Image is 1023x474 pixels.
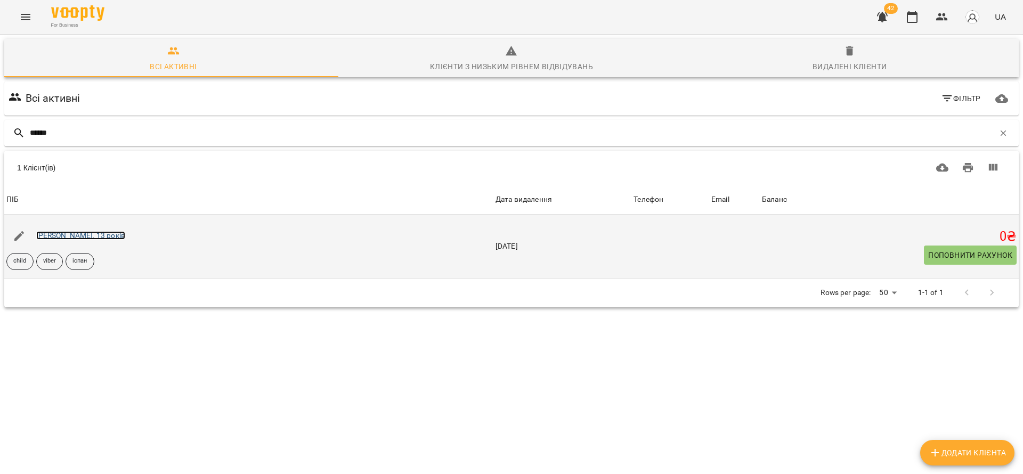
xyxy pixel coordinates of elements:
[930,155,955,181] button: Завантажити CSV
[937,89,985,108] button: Фільтр
[51,22,104,29] span: For Business
[36,253,63,270] div: viber
[928,249,1012,261] span: Поповнити рахунок
[496,193,629,206] span: Дата видалення
[634,193,663,206] div: Телефон
[17,162,493,173] div: 1 Клієнт(ів)
[813,60,887,73] div: Видалені клієнти
[36,231,125,240] a: [PERSON_NAME], 13 років
[72,257,87,266] p: іспан
[430,60,593,73] div: Клієнти з низьким рівнем відвідувань
[762,193,787,206] div: Sort
[66,253,94,270] div: іспан
[6,193,491,206] span: ПІБ
[990,7,1010,27] button: UA
[995,11,1006,22] span: UA
[634,193,663,206] div: Sort
[955,155,981,181] button: Друк
[6,193,19,206] div: Sort
[711,193,729,206] div: Sort
[762,228,1017,245] h5: 0 ₴
[762,193,787,206] div: Баланс
[13,4,38,30] button: Menu
[6,253,34,270] div: child
[496,193,552,206] div: Дата видалення
[493,215,631,279] td: [DATE]
[821,288,871,298] p: Rows per page:
[4,151,1019,185] div: Table Toolbar
[941,92,981,105] span: Фільтр
[634,193,707,206] span: Телефон
[496,193,552,206] div: Sort
[150,60,197,73] div: Всі активні
[711,193,758,206] span: Email
[43,257,56,266] p: viber
[980,155,1006,181] button: Вигляд колонок
[26,90,80,107] h6: Всі активні
[965,10,980,24] img: avatar_s.png
[884,3,898,14] span: 42
[51,5,104,21] img: Voopty Logo
[918,288,944,298] p: 1-1 of 1
[13,257,27,266] p: child
[6,193,19,206] div: ПІБ
[711,193,729,206] div: Email
[875,285,900,300] div: 50
[924,246,1017,265] button: Поповнити рахунок
[762,193,1017,206] span: Баланс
